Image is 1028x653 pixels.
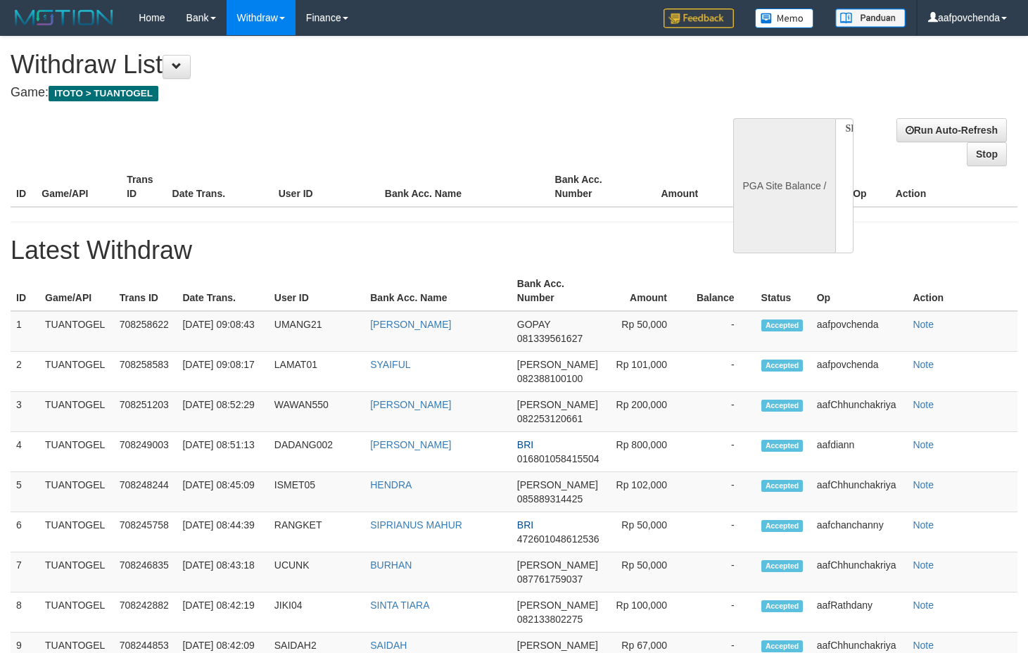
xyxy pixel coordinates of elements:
td: LAMAT01 [269,352,364,392]
td: aafpovchenda [811,352,908,392]
th: Action [907,271,1017,311]
td: 708248244 [114,472,177,512]
a: Note [913,479,934,490]
a: Note [913,559,934,571]
td: - [688,352,756,392]
td: - [688,512,756,552]
span: Accepted [761,360,804,372]
a: Note [913,359,934,370]
th: Action [890,167,1017,207]
a: Run Auto-Refresh [896,118,1007,142]
a: BURHAN [370,559,412,571]
td: Rp 50,000 [609,552,688,592]
span: [PERSON_NAME] [517,359,598,370]
td: [DATE] 08:45:09 [177,472,268,512]
a: SYAIFUL [370,359,410,370]
span: 081339561627 [517,333,583,344]
td: 708245758 [114,512,177,552]
td: aafChhunchakriya [811,472,908,512]
a: Note [913,600,934,611]
td: 7 [11,552,39,592]
td: UCUNK [269,552,364,592]
th: Balance [688,271,756,311]
td: TUANTOGEL [39,352,114,392]
td: TUANTOGEL [39,432,114,472]
span: ITOTO > TUANTOGEL [49,86,158,101]
td: TUANTOGEL [39,552,114,592]
span: BRI [517,519,533,531]
td: 5 [11,472,39,512]
a: Note [913,319,934,330]
td: [DATE] 08:51:13 [177,432,268,472]
a: SINTA TIARA [370,600,429,611]
td: 3 [11,392,39,432]
td: 708251203 [114,392,177,432]
td: - [688,432,756,472]
span: 085889314425 [517,493,583,505]
th: Game/API [39,271,114,311]
th: Bank Acc. Name [379,167,550,207]
td: [DATE] 08:42:19 [177,592,268,633]
td: Rp 100,000 [609,592,688,633]
th: Game/API [36,167,121,207]
th: Amount [609,271,688,311]
td: aafchanchanny [811,512,908,552]
td: TUANTOGEL [39,472,114,512]
td: 4 [11,432,39,472]
th: Trans ID [114,271,177,311]
td: [DATE] 09:08:17 [177,352,268,392]
td: Rp 800,000 [609,432,688,472]
th: ID [11,167,36,207]
td: Rp 50,000 [609,311,688,352]
span: [PERSON_NAME] [517,600,598,611]
span: [PERSON_NAME] [517,479,598,490]
td: [DATE] 08:44:39 [177,512,268,552]
td: aafdiann [811,432,908,472]
span: BRI [517,439,533,450]
td: TUANTOGEL [39,592,114,633]
td: 708258622 [114,311,177,352]
a: SIPRIANUS MAHUR [370,519,462,531]
a: [PERSON_NAME] [370,399,451,410]
a: Note [913,399,934,410]
th: User ID [269,271,364,311]
th: Date Trans. [167,167,273,207]
span: Accepted [761,640,804,652]
td: 708249003 [114,432,177,472]
span: Accepted [761,440,804,452]
h4: Game: [11,86,671,100]
td: TUANTOGEL [39,512,114,552]
td: - [688,392,756,432]
span: 087761759037 [517,573,583,585]
td: 708242882 [114,592,177,633]
td: 708246835 [114,552,177,592]
a: Stop [967,142,1007,166]
h1: Withdraw List [11,51,671,79]
span: Accepted [761,480,804,492]
td: Rp 200,000 [609,392,688,432]
span: 082133802275 [517,614,583,625]
th: Bank Acc. Number [550,167,635,207]
a: HENDRA [370,479,412,490]
td: TUANTOGEL [39,392,114,432]
td: Rp 102,000 [609,472,688,512]
img: MOTION_logo.png [11,7,118,28]
span: Accepted [761,520,804,532]
th: ID [11,271,39,311]
td: [DATE] 09:08:43 [177,311,268,352]
span: Accepted [761,400,804,412]
td: 1 [11,311,39,352]
td: 708258583 [114,352,177,392]
th: Amount [634,167,719,207]
td: aafpovchenda [811,311,908,352]
a: SAIDAH [370,640,407,651]
td: JIKI04 [269,592,364,633]
img: Button%20Memo.svg [755,8,814,28]
th: Trans ID [121,167,166,207]
h1: Latest Withdraw [11,236,1017,265]
th: Bank Acc. Number [512,271,609,311]
td: 6 [11,512,39,552]
span: [PERSON_NAME] [517,399,598,410]
td: - [688,552,756,592]
td: [DATE] 08:43:18 [177,552,268,592]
